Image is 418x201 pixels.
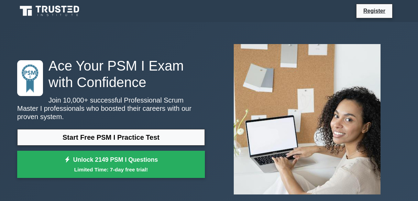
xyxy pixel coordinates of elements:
[17,57,205,91] h1: Ace Your PSM I Exam with Confidence
[17,96,205,121] p: Join 10,000+ successful Professional Scrum Master I professionals who boosted their careers with ...
[17,151,205,178] a: Unlock 2149 PSM I QuestionsLimited Time: 7-day free trial!
[359,7,389,15] a: Register
[17,129,205,146] a: Start Free PSM I Practice Test
[26,166,196,173] small: Limited Time: 7-day free trial!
